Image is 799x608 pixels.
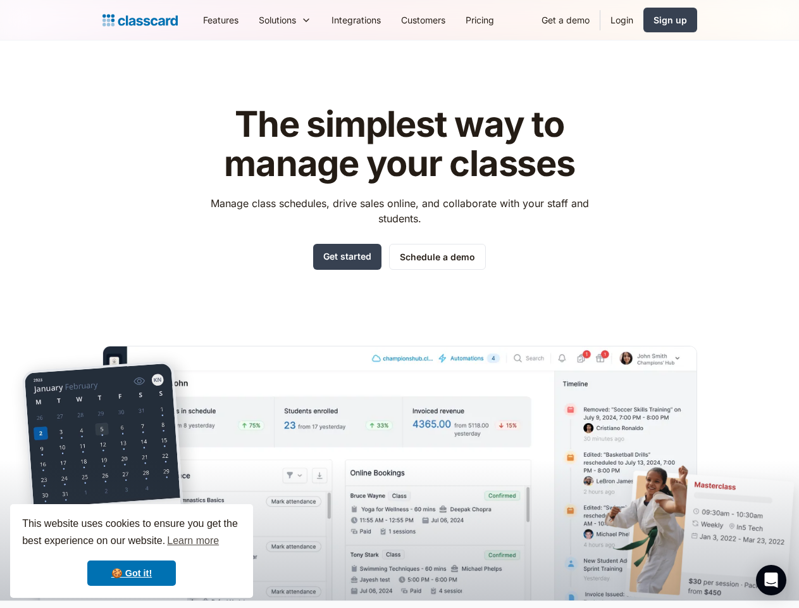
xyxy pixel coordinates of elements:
span: This website uses cookies to ensure you get the best experience on our website. [22,516,241,550]
div: cookieconsent [10,504,253,598]
p: Manage class schedules, drive sales online, and collaborate with your staff and students. [199,196,600,226]
div: Sign up [653,13,687,27]
a: Get started [313,244,381,270]
a: Pricing [455,6,504,34]
div: Solutions [259,13,296,27]
a: dismiss cookie message [87,560,176,586]
h1: The simplest way to manage your classes [199,105,600,183]
a: Schedule a demo [389,244,486,270]
a: Login [600,6,643,34]
a: Features [193,6,249,34]
a: Customers [391,6,455,34]
a: Get a demo [531,6,600,34]
div: Solutions [249,6,321,34]
a: home [102,11,178,29]
a: Sign up [643,8,697,32]
a: learn more about cookies [165,531,221,550]
div: Open Intercom Messenger [756,565,786,595]
a: Integrations [321,6,391,34]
